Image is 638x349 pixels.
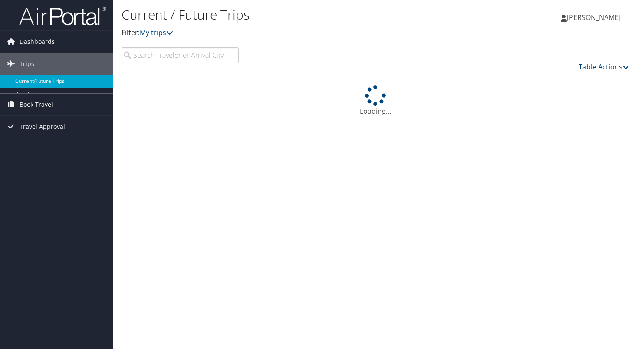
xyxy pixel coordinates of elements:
[561,4,629,30] a: [PERSON_NAME]
[20,94,53,115] span: Book Travel
[20,31,55,53] span: Dashboards
[20,53,34,75] span: Trips
[122,47,239,63] input: Search Traveler or Arrival City
[122,85,629,116] div: Loading...
[122,6,460,24] h1: Current / Future Trips
[20,116,65,138] span: Travel Approval
[122,27,460,39] p: Filter:
[140,28,173,37] a: My trips
[19,6,106,26] img: airportal-logo.png
[579,62,629,72] a: Table Actions
[567,13,621,22] span: [PERSON_NAME]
